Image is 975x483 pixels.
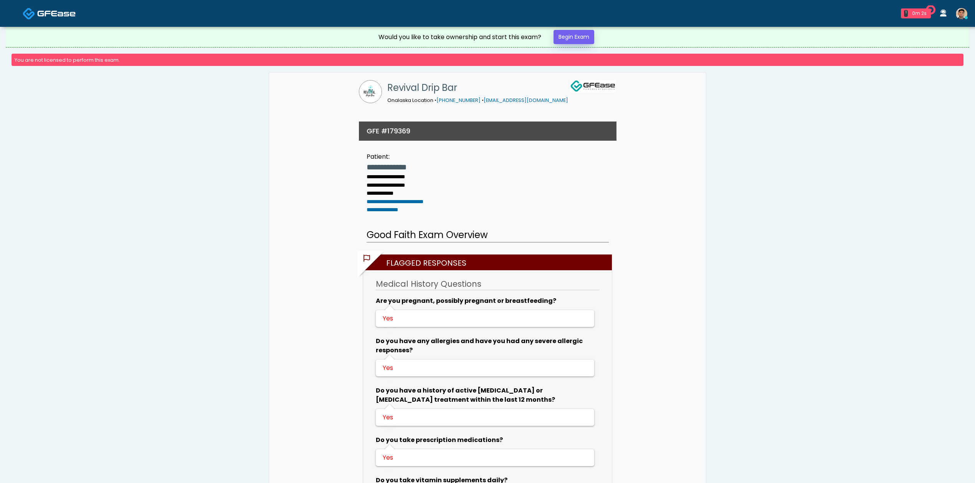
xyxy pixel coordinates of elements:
[376,296,556,305] b: Are you pregnant, possibly pregnant or breastfeeding?
[376,386,555,404] b: Do you have a history of active [MEDICAL_DATA] or [MEDICAL_DATA] treatment within the last 12 mon...
[436,97,481,103] a: [PHONE_NUMBER]
[359,80,382,103] img: Revival Drip Bar
[37,10,76,17] img: Docovia
[15,57,120,63] small: You are not licensed to perform this exam.
[23,1,76,26] a: Docovia
[367,255,612,270] h2: Flagged Responses
[482,97,484,103] span: •
[383,363,586,373] div: Yes
[554,30,594,44] a: Begin Exam
[896,5,935,21] a: 1 0m 2s
[383,314,586,323] div: Yes
[376,278,599,290] h3: Medical History Questions
[387,80,568,95] h1: Revival Drip Bar
[378,33,541,42] div: Would you like to take ownership and start this exam?
[367,228,609,243] h2: Good Faith Exam Overview
[904,10,908,17] div: 1
[376,435,503,444] b: Do you take prescription medications?
[435,97,436,103] span: •
[23,7,35,20] img: Docovia
[911,10,928,17] div: 0m 2s
[570,80,616,92] img: GFEase Logo
[376,337,583,355] b: Do you have any allergies and have you had any severe allergic responses?
[383,453,586,462] div: Yes
[367,126,410,136] h3: GFE #179369
[484,97,568,103] a: [EMAIL_ADDRESS][DOMAIN_NAME]
[956,8,967,20] img: Kenner Medina
[383,413,586,422] div: Yes
[387,97,568,103] small: Onalaska Location
[367,152,449,161] div: Patient:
